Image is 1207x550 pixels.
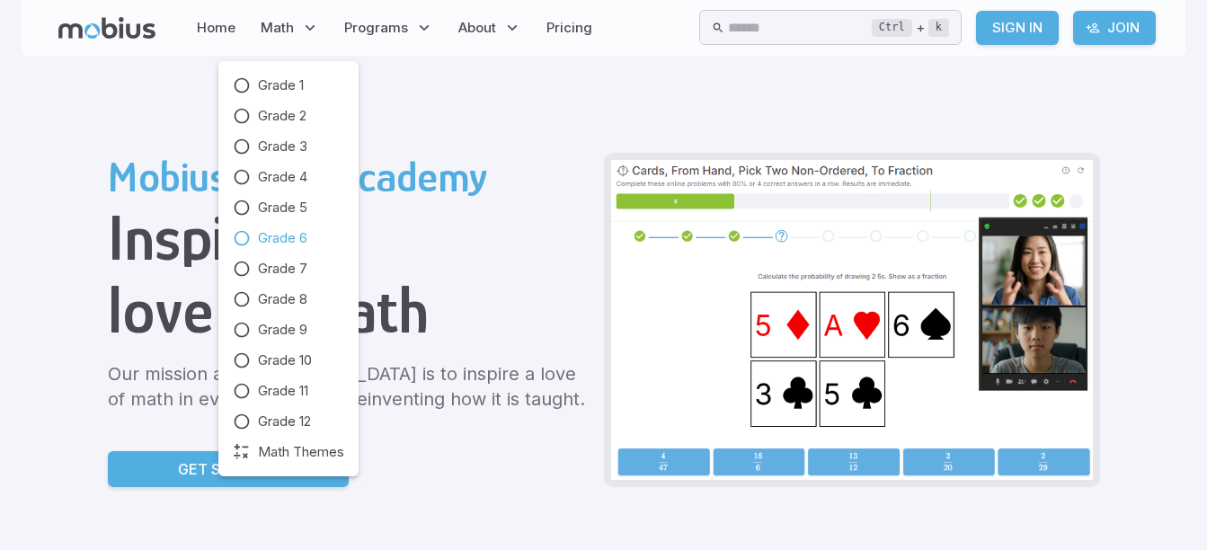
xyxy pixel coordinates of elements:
[258,289,307,309] span: Grade 8
[258,106,306,126] span: Grade 2
[258,228,307,248] span: Grade 6
[258,259,307,279] span: Grade 7
[261,18,294,38] span: Math
[258,75,304,95] span: Grade 1
[191,7,241,49] a: Home
[233,167,344,187] a: Grade 4
[258,350,312,370] span: Grade 10
[976,11,1059,45] a: Sign In
[233,75,344,95] a: Grade 1
[872,17,949,39] div: +
[541,7,598,49] a: Pricing
[233,198,344,217] a: Grade 5
[928,19,949,37] kbd: k
[233,381,344,401] a: Grade 11
[233,350,344,370] a: Grade 10
[258,320,307,340] span: Grade 9
[258,412,311,431] span: Grade 12
[258,198,307,217] span: Grade 5
[258,381,308,401] span: Grade 11
[344,18,408,38] span: Programs
[872,19,912,37] kbd: Ctrl
[233,259,344,279] a: Grade 7
[1073,11,1156,45] a: Join
[233,289,344,309] a: Grade 8
[258,137,307,156] span: Grade 3
[233,412,344,431] a: Grade 12
[258,167,307,187] span: Grade 4
[233,137,344,156] a: Grade 3
[458,18,496,38] span: About
[233,320,344,340] a: Grade 9
[233,106,344,126] a: Grade 2
[233,442,344,462] a: Math Themes
[233,228,344,248] a: Grade 6
[258,442,344,462] span: Math Themes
